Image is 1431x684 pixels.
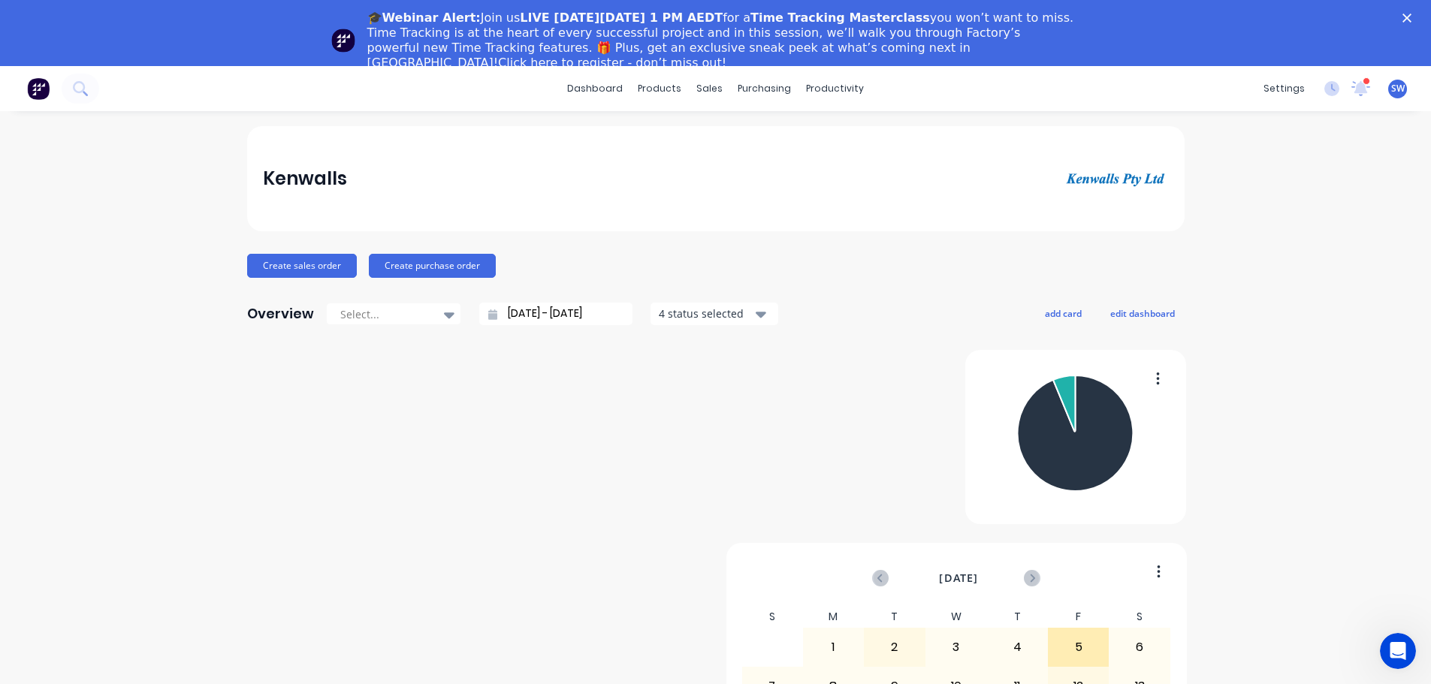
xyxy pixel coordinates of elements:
[986,606,1048,628] div: T
[263,164,347,194] div: Kenwalls
[1063,169,1168,188] img: Kenwalls
[1109,628,1170,666] div: 6
[27,77,50,100] img: Factory
[926,628,986,666] div: 3
[804,628,864,666] div: 1
[651,303,778,325] button: 4 status selected
[247,254,357,278] button: Create sales order
[741,606,803,628] div: S
[1391,82,1405,95] span: SW
[803,606,865,628] div: M
[1048,606,1109,628] div: F
[247,299,314,329] div: Overview
[630,77,689,100] div: products
[939,570,978,586] span: [DATE]
[367,11,481,25] b: 🎓Webinar Alert:
[367,11,1076,71] div: Join us for a you won’t want to miss. Time Tracking is at the heart of every successful project a...
[659,306,753,321] div: 4 status selected
[1109,606,1170,628] div: S
[1380,633,1416,669] iframe: Intercom live chat
[730,77,799,100] div: purchasing
[987,628,1047,666] div: 4
[331,29,355,53] img: Profile image for Team
[799,77,871,100] div: productivity
[1402,14,1417,23] div: Close
[864,606,925,628] div: T
[560,77,630,100] a: dashboard
[520,11,723,25] b: LIVE [DATE][DATE] 1 PM AEDT
[1256,77,1312,100] div: settings
[689,77,730,100] div: sales
[498,56,726,70] a: Click here to register - don’t miss out!
[1049,628,1109,666] div: 5
[865,628,925,666] div: 2
[369,254,496,278] button: Create purchase order
[925,606,987,628] div: W
[1035,303,1091,323] button: add card
[750,11,930,25] b: Time Tracking Masterclass
[1100,303,1185,323] button: edit dashboard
